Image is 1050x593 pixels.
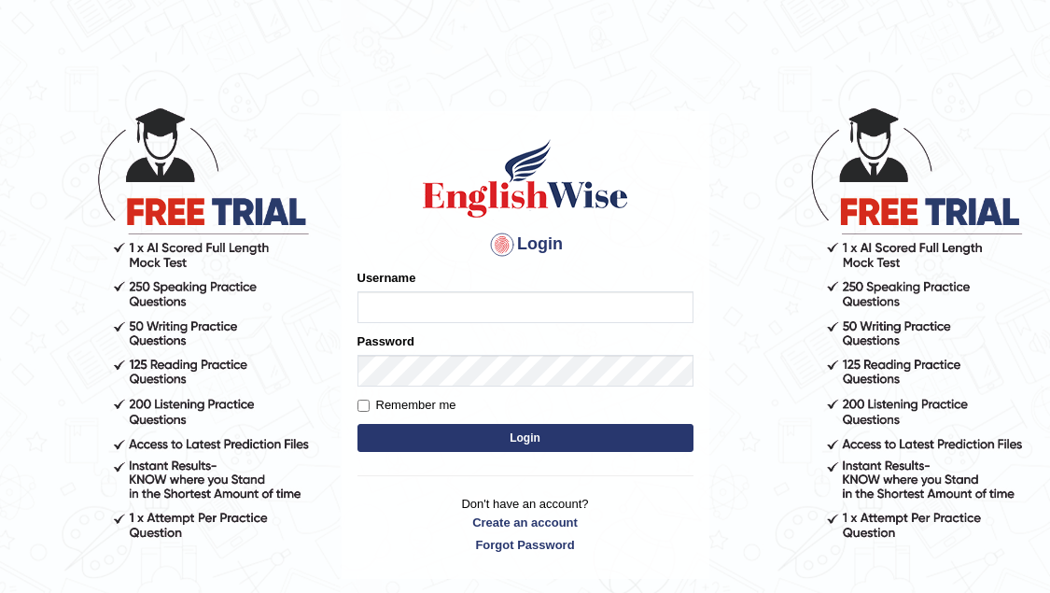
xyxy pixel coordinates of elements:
label: Password [357,332,414,350]
input: Remember me [357,400,370,412]
button: Login [357,424,693,452]
h4: Login [357,230,693,260]
a: Forgot Password [357,536,693,554]
label: Remember me [357,396,456,415]
p: Don't have an account? [357,495,693,553]
img: Logo of English Wise sign in for intelligent practice with AI [419,136,632,220]
a: Create an account [357,514,693,531]
label: Username [357,269,416,287]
